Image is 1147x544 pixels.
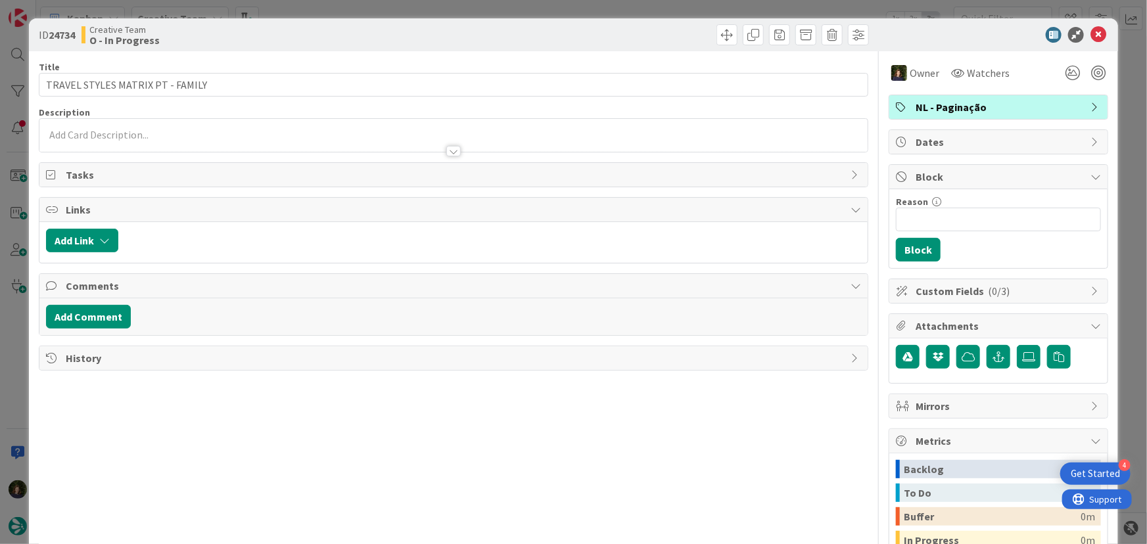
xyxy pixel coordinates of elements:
span: Owner [910,65,939,81]
div: 4 [1119,459,1131,471]
b: 24734 [49,28,75,41]
div: Get Started [1071,467,1120,480]
span: Support [28,2,60,18]
b: O - In Progress [89,35,160,45]
span: NL - Paginação [916,99,1084,115]
span: Comments [66,278,845,294]
span: Metrics [916,433,1084,449]
span: Description [39,106,90,118]
span: Creative Team [89,24,160,35]
span: Block [916,169,1084,185]
label: Reason [896,196,928,208]
span: ( 0/3 ) [988,284,1010,298]
div: Buffer [904,507,1081,526]
span: Watchers [967,65,1010,81]
div: 0m [1081,460,1095,478]
div: Backlog [904,460,1081,478]
button: Add Link [46,229,118,252]
div: Open Get Started checklist, remaining modules: 4 [1060,463,1131,485]
div: To Do [904,484,1081,502]
span: Dates [916,134,1084,150]
span: Links [66,202,845,217]
span: Mirrors [916,398,1084,414]
label: Title [39,61,60,73]
button: Add Comment [46,305,131,329]
button: Block [896,238,941,261]
span: Tasks [66,167,845,183]
div: 0m [1081,507,1095,526]
input: type card name here... [39,73,869,97]
span: History [66,350,845,366]
span: Attachments [916,318,1084,334]
img: MC [891,65,907,81]
span: Custom Fields [916,283,1084,299]
span: ID [39,27,75,43]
